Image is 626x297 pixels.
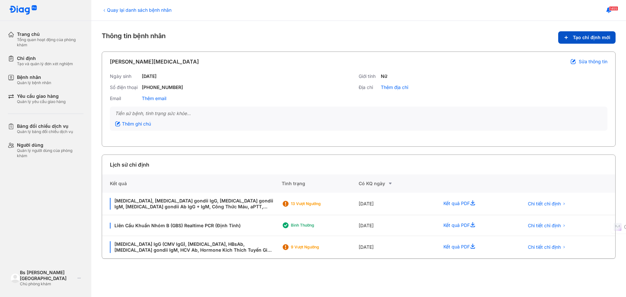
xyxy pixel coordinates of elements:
[17,99,66,104] div: Quản lý yêu cầu giao hàng
[359,84,378,90] div: Địa chỉ
[17,93,66,99] div: Yêu cầu giao hàng
[110,84,139,90] div: Số điện thoại
[609,6,618,11] span: 1455
[110,73,139,79] div: Ngày sinh
[110,241,274,253] div: [MEDICAL_DATA] IgG (CMV IgG), [MEDICAL_DATA], HBsAb, [MEDICAL_DATA] gondii IgM, HCV Ab, Hormone K...
[17,74,51,80] div: Bệnh nhân
[17,80,51,85] div: Quản lý bệnh nhân
[115,121,151,127] div: Thêm ghi chú
[110,161,149,169] div: Lịch sử chỉ định
[102,7,171,13] div: Quay lại danh sách bệnh nhân
[436,193,516,215] div: Kết quả PDF
[110,198,274,210] div: [MEDICAL_DATA], [MEDICAL_DATA] gondii IgG, [MEDICAL_DATA] gondii IgM, [MEDICAL_DATA] gondii Ab Ig...
[524,221,570,230] button: Chi tiết chỉ định
[436,215,516,236] div: Kết quả PDF
[359,236,436,259] div: [DATE]
[17,129,73,134] div: Quản lý bảng đối chiếu dịch vụ
[528,244,561,250] span: Chi tiết chỉ định
[528,201,561,207] span: Chi tiết chỉ định
[359,193,436,215] div: [DATE]
[436,236,516,259] div: Kết quả PDF
[17,148,83,158] div: Quản lý người dùng của phòng khám
[17,55,73,61] div: Chỉ định
[110,96,139,101] div: Email
[359,215,436,236] div: [DATE]
[381,73,387,79] div: Nữ
[579,59,607,65] span: Sửa thông tin
[9,5,37,15] img: logo
[20,270,75,281] div: Bs [PERSON_NAME][GEOGRAPHIC_DATA]
[102,174,282,193] div: Kết quả
[20,281,75,287] div: Chủ phòng khám
[291,245,343,250] div: 9 Vượt ngưỡng
[17,61,73,67] div: Tạo và quản lý đơn xét nghiệm
[17,123,73,129] div: Bảng đối chiếu dịch vụ
[17,31,83,37] div: Trang chủ
[359,73,378,79] div: Giới tính
[524,242,570,252] button: Chi tiết chỉ định
[573,35,610,40] span: Tạo chỉ định mới
[110,58,199,66] div: [PERSON_NAME][MEDICAL_DATA]
[110,223,274,229] div: Liên Cầu Khuẩn Nhóm B (GBS) Realtime PCR (Định Tính)
[17,37,83,48] div: Tổng quan hoạt động của phòng khám
[142,96,166,101] div: Thêm email
[142,73,156,79] div: [DATE]
[142,84,183,90] div: [PHONE_NUMBER]
[359,180,436,187] div: Có KQ ngày
[524,199,570,209] button: Chi tiết chỉ định
[381,84,408,90] div: Thêm địa chỉ
[102,31,616,44] div: Thông tin bệnh nhân
[558,31,616,44] button: Tạo chỉ định mới
[291,201,343,206] div: 13 Vượt ngưỡng
[115,111,602,116] div: Tiền sử bệnh, tình trạng sức khỏe...
[528,223,561,229] span: Chi tiết chỉ định
[17,142,83,148] div: Người dùng
[10,273,20,283] img: logo
[282,174,359,193] div: Tình trạng
[291,223,343,228] div: Bình thường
